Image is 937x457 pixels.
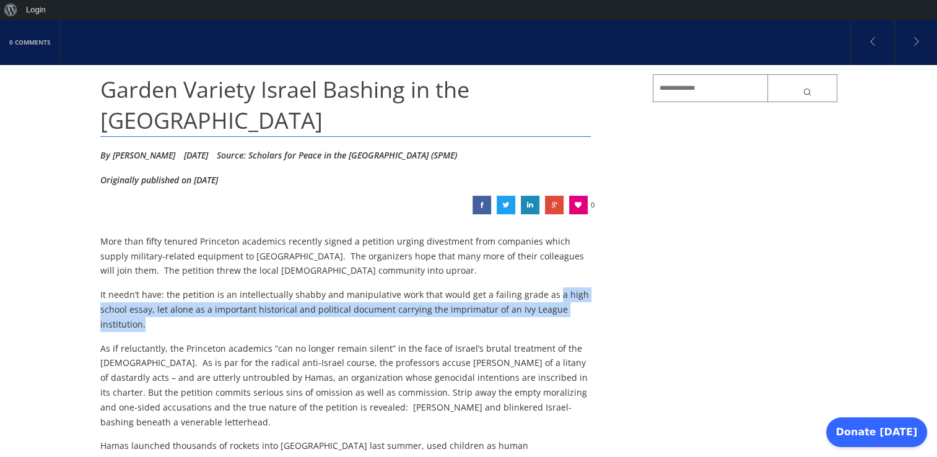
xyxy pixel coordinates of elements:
span: Garden Variety Israel Bashing in the [GEOGRAPHIC_DATA] [100,74,469,136]
p: More than fifty tenured Princeton academics recently signed a petition urging divestment from com... [100,234,591,278]
a: Garden Variety Israel Bashing in the Garden State [545,196,564,214]
p: It needn’t have: the petition is an intellectually shabby and manipulative work that would get a ... [100,287,591,331]
li: By [PERSON_NAME] [100,146,175,165]
li: Originally published on [DATE] [100,171,218,189]
li: [DATE] [184,146,208,165]
a: Garden Variety Israel Bashing in the Garden State [521,196,539,214]
a: Garden Variety Israel Bashing in the Garden State [497,196,515,214]
div: Source: Scholars for Peace in the [GEOGRAPHIC_DATA] (SPME) [217,146,457,165]
a: Garden Variety Israel Bashing in the Garden State [473,196,491,214]
p: As if reluctantly, the Princeton academics “can no longer remain silent” in the face of Israel’s ... [100,341,591,430]
span: 0 [591,196,595,214]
